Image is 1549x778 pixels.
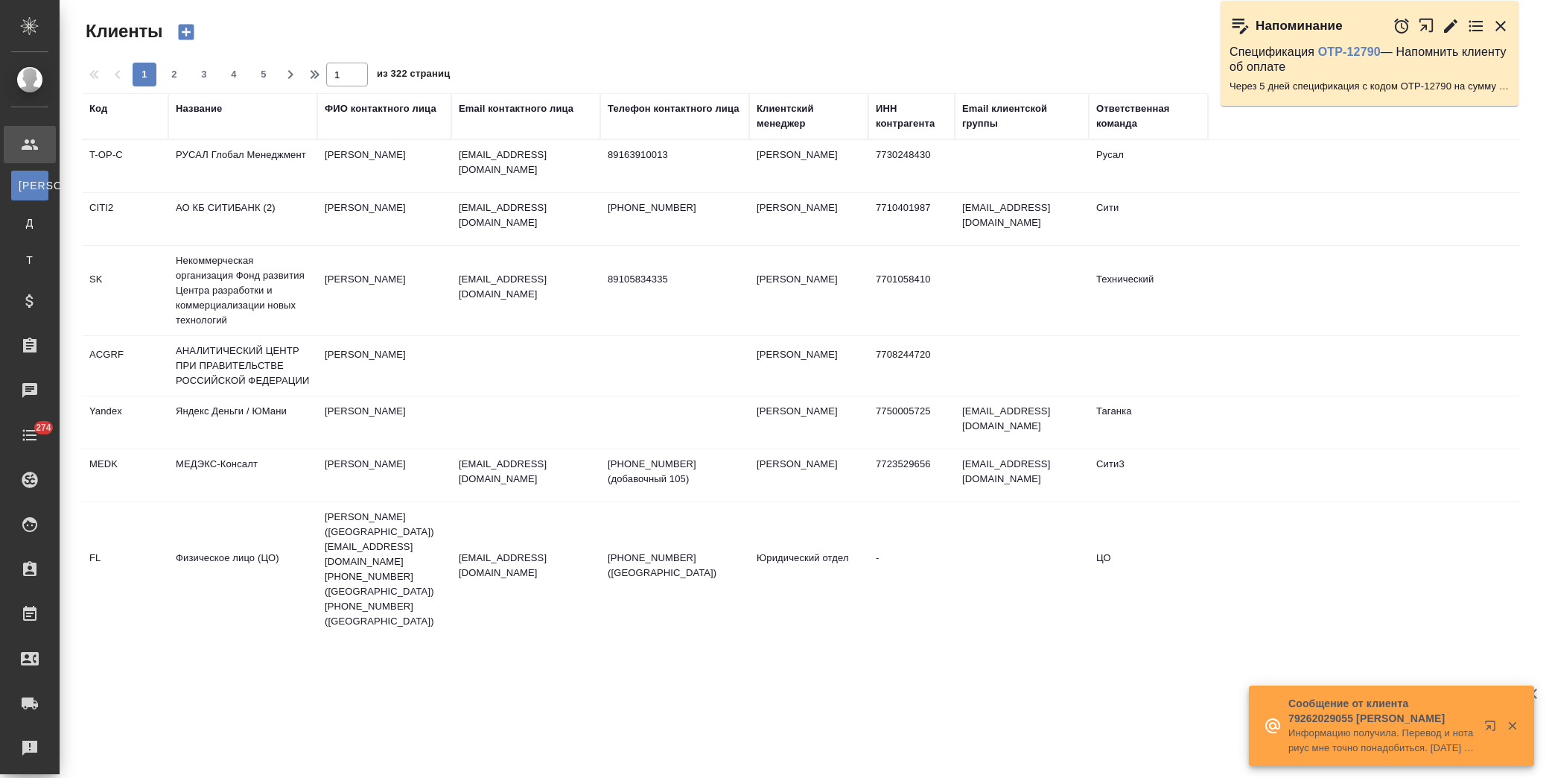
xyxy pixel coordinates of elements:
td: 7730248430 [868,140,955,192]
p: 89163910013 [608,148,742,162]
span: из 322 страниц [377,65,450,86]
span: Т [19,253,41,268]
p: 89105834335 [608,272,742,287]
td: [EMAIL_ADDRESS][DOMAIN_NAME] [955,449,1089,502]
button: Открыть в новой вкладке [1475,711,1511,747]
button: Создать [168,19,204,45]
td: Некоммерческая организация Фонд развития Центра разработки и коммерциализации новых технологий [168,246,317,335]
td: Яндекс Деньги / ЮМани [168,396,317,449]
p: [EMAIL_ADDRESS][DOMAIN_NAME] [459,457,593,487]
span: 5 [252,67,276,82]
p: Через 5 дней спецификация с кодом OTP-12790 на сумму 359496 RUB будет просрочена [1230,79,1510,94]
span: Клиенты [82,19,162,43]
td: [PERSON_NAME] [749,140,868,192]
button: Открыть в новой вкладке [1418,10,1435,42]
div: Название [176,101,222,116]
p: Напоминание [1256,19,1343,34]
td: Русал [1089,140,1208,192]
td: МЕДЭКС-Консалт [168,449,317,502]
td: [PERSON_NAME] [317,193,451,245]
td: [PERSON_NAME] [749,449,868,502]
p: [EMAIL_ADDRESS][DOMAIN_NAME] [459,148,593,177]
button: Перейти в todo [1467,17,1485,35]
p: [EMAIL_ADDRESS][DOMAIN_NAME] [459,551,593,581]
td: Юридический отдел [749,543,868,595]
td: Сити [1089,193,1208,245]
div: ИНН контрагента [876,101,947,131]
td: [PERSON_NAME] [317,396,451,449]
button: 2 [162,63,186,86]
p: Спецификация — Напомнить клиенту об оплате [1230,45,1510,75]
td: [PERSON_NAME] ([GEOGRAPHIC_DATA]) [EMAIL_ADDRESS][DOMAIN_NAME] [PHONE_NUMBER] ([GEOGRAPHIC_DATA])... [317,502,451,636]
button: Закрыть [1492,17,1510,35]
td: АО КБ СИТИБАНК (2) [168,193,317,245]
button: 3 [192,63,216,86]
p: [PHONE_NUMBER] (добавочный 105) [608,457,742,487]
button: Закрыть [1497,719,1527,733]
p: Сообщение от клиента 79262029055 [PERSON_NAME] [1288,696,1475,726]
a: Д [11,208,48,238]
p: [PHONE_NUMBER] [608,200,742,215]
span: 2 [162,67,186,82]
a: 274 [4,417,56,454]
td: Сити3 [1089,449,1208,502]
td: [PERSON_NAME] [749,265,868,317]
span: Д [19,215,41,230]
div: Email клиентской группы [962,101,1081,131]
a: OTP-12790 [1318,45,1381,58]
td: [PERSON_NAME] [317,449,451,502]
td: 7750005725 [868,396,955,449]
td: Физическое лицо (ЦО) [168,543,317,595]
p: [EMAIL_ADDRESS][DOMAIN_NAME] [459,272,593,302]
div: Email контактного лица [459,101,573,116]
td: [PERSON_NAME] [317,265,451,317]
div: Клиентский менеджер [757,101,861,131]
td: 7723529656 [868,449,955,502]
td: [EMAIL_ADDRESS][DOMAIN_NAME] [955,396,1089,449]
p: [PHONE_NUMBER] ([GEOGRAPHIC_DATA]) [608,551,742,581]
button: 4 [222,63,246,86]
span: 274 [27,420,60,435]
a: [PERSON_NAME] [11,171,48,200]
span: 3 [192,67,216,82]
td: ACGRF [82,340,168,392]
td: Таганка [1089,396,1208,449]
div: Код [89,101,107,116]
a: Т [11,245,48,275]
td: РУСАЛ Глобал Менеджмент [168,140,317,192]
td: АНАЛИТИЧЕСКИЙ ЦЕНТР ПРИ ПРАВИТЕЛЬСТВЕ РОССИЙСКОЙ ФЕДЕРАЦИИ [168,336,317,396]
td: SK [82,265,168,317]
td: Yandex [82,396,168,449]
td: MEDK [82,449,168,502]
td: [EMAIL_ADDRESS][DOMAIN_NAME] [955,193,1089,245]
td: - [868,543,955,595]
td: [PERSON_NAME] [317,140,451,192]
td: ЦО [1089,543,1208,595]
td: T-OP-C [82,140,168,192]
td: 7708244720 [868,340,955,392]
button: 5 [252,63,276,86]
div: Ответственная команда [1096,101,1200,131]
td: FL [82,543,168,595]
td: Технический [1089,265,1208,317]
td: CITI2 [82,193,168,245]
td: [PERSON_NAME] [317,340,451,392]
td: [PERSON_NAME] [749,396,868,449]
span: [PERSON_NAME] [19,178,41,193]
button: Отложить [1393,17,1410,35]
span: 4 [222,67,246,82]
td: 7701058410 [868,265,955,317]
div: ФИО контактного лица [325,101,436,116]
p: [EMAIL_ADDRESS][DOMAIN_NAME] [459,200,593,230]
td: [PERSON_NAME] [749,193,868,245]
td: 7710401987 [868,193,955,245]
p: Информацию получила. Перевод и нотариус мне точно понадобиться. [DATE] буду пробовать поменять вод п [1288,726,1475,756]
div: Телефон контактного лица [608,101,739,116]
button: Редактировать [1442,17,1460,35]
td: [PERSON_NAME] [749,340,868,392]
